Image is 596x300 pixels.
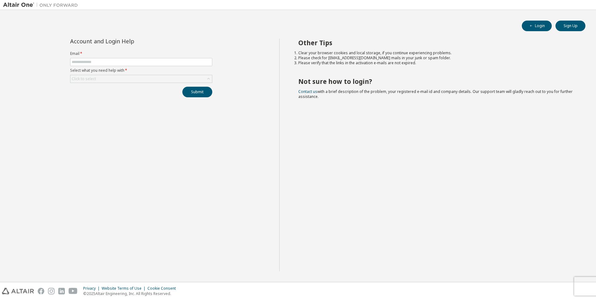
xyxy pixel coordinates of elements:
button: Login [522,21,552,31]
div: Click to select [70,75,212,83]
div: Click to select [72,76,96,81]
a: Contact us [298,89,317,94]
label: Email [70,51,212,56]
h2: Other Tips [298,39,574,47]
img: Altair One [3,2,81,8]
div: Cookie Consent [147,286,180,291]
div: Account and Login Help [70,39,184,44]
h2: Not sure how to login? [298,77,574,85]
img: youtube.svg [69,288,78,294]
button: Sign Up [555,21,585,31]
li: Please verify that the links in the activation e-mails are not expired. [298,60,574,65]
label: Select what you need help with [70,68,212,73]
p: © 2025 Altair Engineering, Inc. All Rights Reserved. [83,291,180,296]
img: instagram.svg [48,288,55,294]
img: linkedin.svg [58,288,65,294]
div: Website Terms of Use [102,286,147,291]
img: altair_logo.svg [2,288,34,294]
li: Please check for [EMAIL_ADDRESS][DOMAIN_NAME] mails in your junk or spam folder. [298,56,574,60]
img: facebook.svg [38,288,44,294]
span: with a brief description of the problem, your registered e-mail id and company details. Our suppo... [298,89,573,99]
div: Privacy [83,286,102,291]
li: Clear your browser cookies and local storage, if you continue experiencing problems. [298,51,574,56]
button: Submit [182,87,212,97]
